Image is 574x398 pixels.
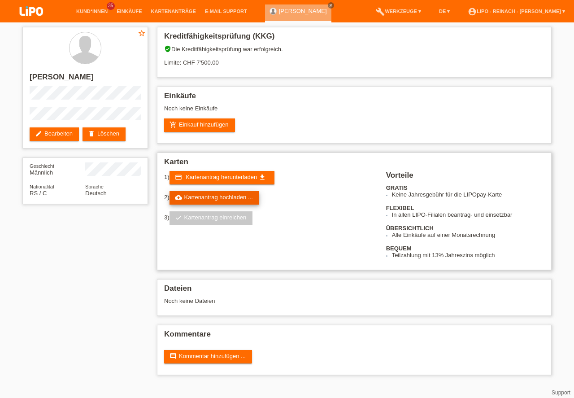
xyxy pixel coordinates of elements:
[112,9,146,14] a: Einkäufe
[164,32,544,45] h2: Kreditfähigkeitsprüfung (KKG)
[386,225,434,232] b: ÜBERSICHTLICH
[371,9,426,14] a: buildWerkzeuge ▾
[386,184,408,191] b: GRATIS
[164,191,375,205] div: 2)
[30,163,54,169] span: Geschlecht
[175,194,182,201] i: cloud_upload
[164,350,252,363] a: commentKommentar hinzufügen ...
[328,2,334,9] a: close
[552,389,570,396] a: Support
[107,2,115,10] span: 35
[170,121,177,128] i: add_shopping_cart
[170,171,274,184] a: credit_card Kartenantrag herunterladen get_app
[30,184,54,189] span: Nationalität
[72,9,112,14] a: Kund*innen
[392,232,544,238] li: Alle Einkäufe auf einer Monatsrechnung
[386,171,544,184] h2: Vorteile
[164,118,235,132] a: add_shopping_cartEinkauf hinzufügen
[35,130,42,137] i: edit
[200,9,252,14] a: E-Mail Support
[164,297,438,304] div: Noch keine Dateien
[83,127,126,141] a: deleteLöschen
[30,162,85,176] div: Männlich
[170,211,253,225] a: checkKartenantrag einreichen
[85,184,104,189] span: Sprache
[279,8,327,14] a: [PERSON_NAME]
[164,92,544,105] h2: Einkäufe
[170,353,177,360] i: comment
[164,157,544,171] h2: Karten
[164,330,544,343] h2: Kommentare
[392,191,544,198] li: Keine Jahresgebühr für die LIPOpay-Karte
[392,252,544,258] li: Teilzahlung mit 13% Jahreszins möglich
[435,9,454,14] a: DE ▾
[9,18,54,25] a: LIPO pay
[30,127,79,141] a: editBearbeiten
[386,245,412,252] b: BEQUEM
[147,9,200,14] a: Kartenanträge
[175,214,182,221] i: check
[463,9,570,14] a: account_circleLIPO - Reinach - [PERSON_NAME] ▾
[30,190,47,197] span: Serbien / C / 23.07.2006
[329,3,333,8] i: close
[85,190,107,197] span: Deutsch
[175,174,182,181] i: credit_card
[164,171,375,184] div: 1)
[259,174,266,181] i: get_app
[164,45,544,73] div: Die Kreditfähigkeitsprüfung war erfolgreich. Limite: CHF 7'500.00
[170,191,259,205] a: cloud_uploadKartenantrag hochladen ...
[376,7,385,16] i: build
[164,45,171,52] i: verified_user
[186,174,257,180] span: Kartenantrag herunterladen
[88,130,95,137] i: delete
[392,211,544,218] li: In allen LIPO-Filialen beantrag- und einsetzbar
[164,284,544,297] h2: Dateien
[138,29,146,39] a: star_border
[164,105,544,118] div: Noch keine Einkäufe
[138,29,146,37] i: star_border
[386,205,414,211] b: FLEXIBEL
[164,211,375,225] div: 3)
[30,73,141,86] h2: [PERSON_NAME]
[468,7,477,16] i: account_circle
